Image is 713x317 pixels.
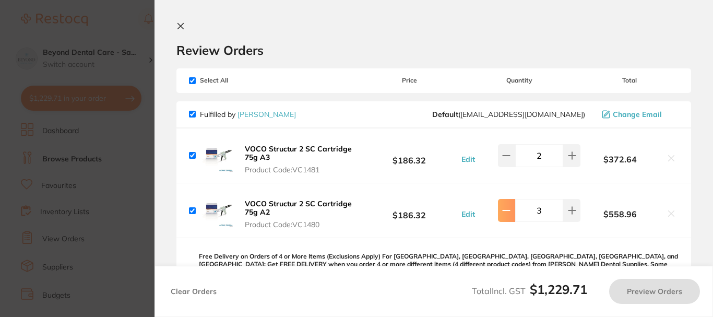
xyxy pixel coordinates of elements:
[432,110,458,119] b: Default
[242,144,360,174] button: VOCO Structur 2 SC Cartridge 75g A3 Product Code:VC1481
[245,220,357,229] span: Product Code: VC1480
[613,110,662,119] span: Change Email
[530,281,587,297] b: $1,229.71
[580,155,660,164] b: $372.64
[458,155,478,164] button: Edit
[199,253,679,298] p: Free Delivery on Orders of 4 or More Items (Exclusions Apply) For [GEOGRAPHIC_DATA], [GEOGRAPHIC_...
[168,279,220,304] button: Clear Orders
[237,110,296,119] a: [PERSON_NAME]
[609,279,700,304] button: Preview Orders
[242,199,360,229] button: VOCO Structur 2 SC Cartridge 75g A2 Product Code:VC1480
[200,110,296,119] p: Fulfilled by
[189,77,293,84] span: Select All
[580,209,660,219] b: $558.96
[360,77,458,84] span: Price
[458,77,581,84] span: Quantity
[245,144,352,162] b: VOCO Structur 2 SC Cartridge 75g A3
[245,199,352,217] b: VOCO Structur 2 SC Cartridge 75g A2
[599,110,679,119] button: Change Email
[200,139,233,172] img: cG43aTRmOA
[472,286,587,296] span: Total Incl. GST
[360,201,458,220] b: $186.32
[458,209,478,219] button: Edit
[580,77,679,84] span: Total
[245,166,357,174] span: Product Code: VC1481
[432,110,585,119] span: save@adamdental.com.au
[200,194,233,227] img: c2ZtcnA1YQ
[176,42,691,58] h2: Review Orders
[360,146,458,165] b: $186.32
